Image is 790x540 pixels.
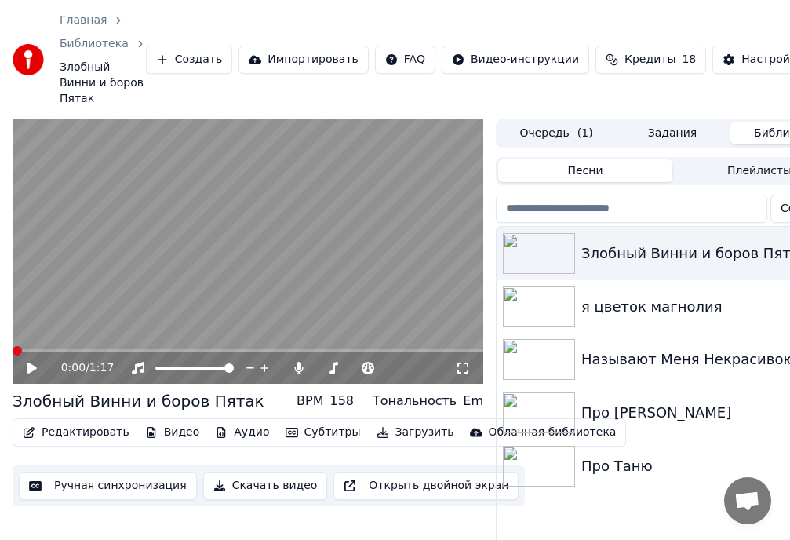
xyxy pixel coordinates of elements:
span: Злобный Винни и боров Пятак [60,60,146,107]
button: Скачать видео [203,472,328,500]
span: 1:17 [89,360,114,376]
button: Импортировать [238,46,369,74]
div: / [61,360,99,376]
a: Библиотека [60,36,129,52]
button: Видео [139,421,206,443]
button: Очередь [498,122,614,144]
button: Аудио [209,421,275,443]
div: Тональность [373,392,457,410]
span: ( 1 ) [577,126,593,141]
div: Em [463,392,483,410]
div: BPM [297,392,323,410]
button: Задания [614,122,730,144]
button: Субтитры [279,421,367,443]
a: Главная [60,13,107,28]
span: 0:00 [61,360,86,376]
button: Создать [146,46,232,74]
button: Редактировать [16,421,136,443]
button: Песни [498,159,672,182]
button: FAQ [375,46,435,74]
button: Открыть двойной экран [333,472,519,500]
div: 158 [329,392,354,410]
button: Видео-инструкции [442,46,589,74]
a: Открытый чат [724,477,771,524]
nav: breadcrumb [60,13,146,107]
div: Злобный Винни и боров Пятак [13,390,264,412]
button: Ручная синхронизация [19,472,197,500]
span: 18 [682,52,696,67]
button: Кредиты18 [595,46,706,74]
div: Облачная библиотека [489,425,617,440]
span: Кредиты [624,52,675,67]
img: youka [13,44,44,75]
button: Загрузить [370,421,461,443]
